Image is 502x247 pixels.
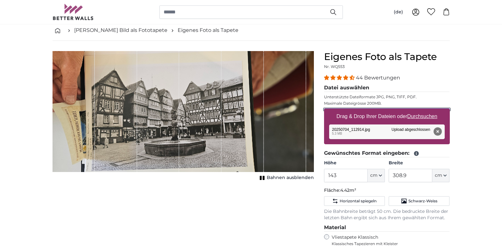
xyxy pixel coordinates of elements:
[324,101,450,106] p: Maximale Dateigrösse 200MB.
[53,51,314,182] div: 1 of 1
[334,110,440,123] label: Drag & Drop Ihrer Dateien oder
[324,196,385,206] button: Horizontal spiegeln
[53,4,94,20] img: Betterwalls
[332,234,444,246] label: Vliestapete Klassisch
[340,198,377,204] span: Horizontal spiegeln
[324,64,345,69] span: Nr. WQ553
[324,160,385,166] label: Höhe
[178,26,238,34] a: Eigenes Foto als Tapete
[258,173,314,182] button: Bahnen ausblenden
[324,51,450,63] h1: Eigenes Foto als Tapete
[324,224,450,232] legend: Material
[389,196,449,206] button: Schwarz-Weiss
[324,149,450,157] legend: Gewünschtes Format eingeben:
[324,75,356,81] span: 4.34 stars
[74,26,167,34] a: [PERSON_NAME] Bild als Fototapete
[407,114,437,119] u: Durchsuchen
[340,187,356,193] span: 4.42m²
[389,160,449,166] label: Breite
[435,172,442,179] span: cm
[356,75,400,81] span: 44 Bewertungen
[324,94,450,100] p: Unterstützte Dateiformate JPG, PNG, TIFF, PDF.
[324,187,450,194] p: Fläche:
[408,198,437,204] span: Schwarz-Weiss
[389,6,408,18] button: (de)
[53,20,450,41] nav: breadcrumbs
[324,84,450,92] legend: Datei auswählen
[267,175,314,181] span: Bahnen ausblenden
[432,169,449,182] button: cm
[370,172,378,179] span: cm
[324,208,450,221] p: Die Bahnbreite beträgt 50 cm. Die bedruckte Breite der letzten Bahn ergibt sich aus Ihrem gewählt...
[368,169,385,182] button: cm
[332,241,444,246] span: Klassisches Tapezieren mit Kleister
